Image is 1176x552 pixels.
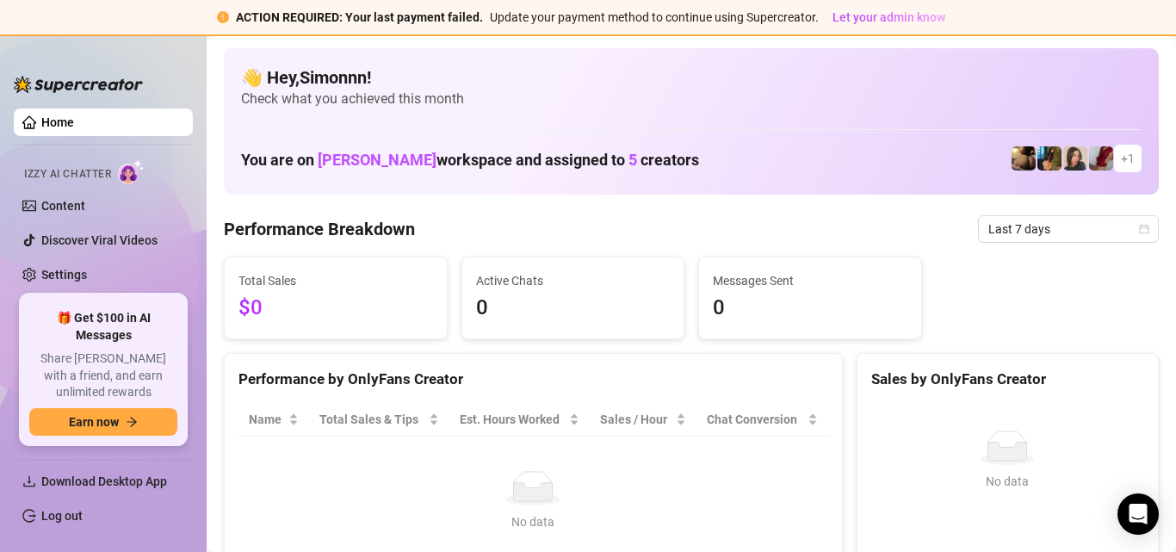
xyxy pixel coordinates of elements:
span: Share [PERSON_NAME] with a friend, and earn unlimited rewards [29,350,177,401]
div: Est. Hours Worked [460,410,566,429]
img: Esme [1089,146,1113,171]
span: 🎁 Get $100 in AI Messages [29,310,177,344]
button: Let your admin know [826,7,952,28]
strong: ACTION REQUIRED: Your last payment failed. [236,10,483,24]
img: logo-BBDzfeDw.svg [14,76,143,93]
span: Earn now [69,415,119,429]
span: Active Chats [476,271,671,290]
div: Open Intercom Messenger [1117,493,1159,535]
th: Name [238,403,309,437]
span: Izzy AI Chatter [24,166,111,183]
a: Discover Viral Videos [41,233,158,247]
a: Settings [41,268,87,282]
a: Home [41,115,74,129]
div: No data [256,512,811,531]
img: Milly [1037,146,1061,171]
th: Total Sales & Tips [309,403,449,437]
span: exclamation-circle [217,11,229,23]
span: Total Sales & Tips [319,410,425,429]
img: Peachy [1012,146,1036,171]
img: Nina [1063,146,1087,171]
span: Total Sales [238,271,433,290]
span: download [22,474,36,488]
span: calendar [1139,224,1149,234]
span: Download Desktop App [41,474,167,488]
span: Name [249,410,285,429]
button: Earn nowarrow-right [29,408,177,436]
span: Messages Sent [713,271,907,290]
h4: 👋 Hey, Simonnn ! [241,65,1142,90]
span: 0 [476,292,671,325]
span: Check what you achieved this month [241,90,1142,109]
span: Sales / Hour [600,410,672,429]
span: Last 7 days [988,216,1148,242]
div: No data [878,472,1137,491]
th: Chat Conversion [696,403,827,437]
h1: You are on workspace and assigned to creators [241,151,699,170]
img: AI Chatter [118,159,145,184]
span: + 1 [1121,149,1135,168]
span: Update your payment method to continue using Supercreator. [490,10,819,24]
a: Log out [41,509,83,523]
span: Let your admin know [832,10,945,24]
a: Content [41,199,85,213]
th: Sales / Hour [590,403,696,437]
span: $0 [238,292,433,325]
div: Performance by OnlyFans Creator [238,368,828,391]
span: 5 [628,151,637,169]
span: 0 [713,292,907,325]
span: [PERSON_NAME] [318,151,436,169]
div: Sales by OnlyFans Creator [871,368,1144,391]
h4: Performance Breakdown [224,217,415,241]
span: Chat Conversion [707,410,803,429]
span: arrow-right [126,416,138,428]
